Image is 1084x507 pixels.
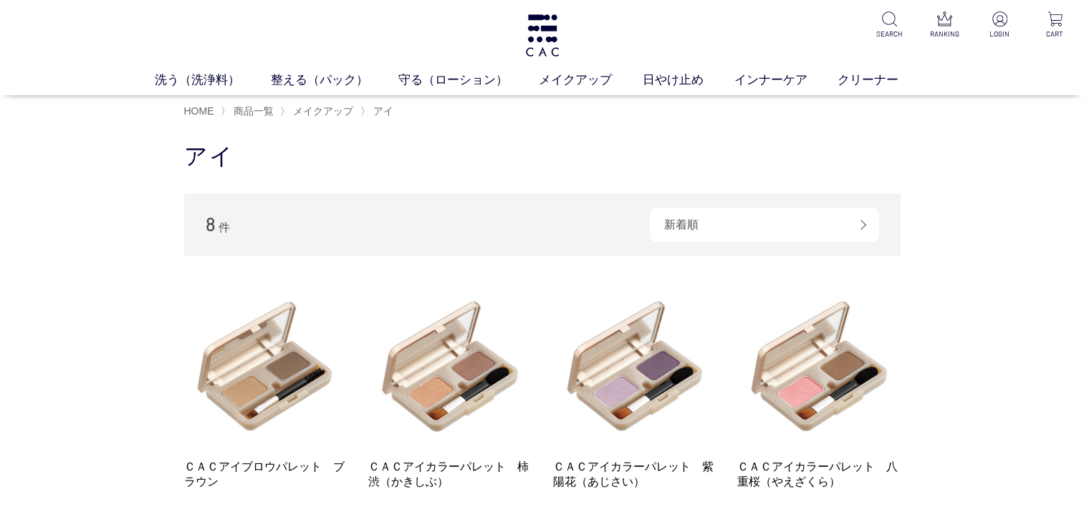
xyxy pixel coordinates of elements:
[737,285,901,448] img: ＣＡＣアイカラーパレット 八重桜（やえざくら）
[982,29,1017,39] p: LOGIN
[927,29,962,39] p: RANKING
[927,11,962,39] a: RANKING
[271,71,399,90] a: 整える（パック）
[368,285,532,448] img: ＣＡＣアイカラーパレット 柿渋（かきしぶ）
[184,285,347,448] img: ＣＡＣアイブロウパレット ブラウン
[221,105,277,118] li: 〉
[734,71,838,90] a: インナーケア
[234,105,274,117] span: 商品一覧
[231,105,274,117] a: 商品一覧
[370,105,393,117] a: アイ
[872,11,907,39] a: SEARCH
[838,71,929,90] a: クリーナー
[872,29,907,39] p: SEARCH
[553,459,716,490] a: ＣＡＣアイカラーパレット 紫陽花（あじさい）
[1037,29,1073,39] p: CART
[373,105,393,117] span: アイ
[643,71,734,90] a: 日やけ止め
[650,208,879,242] div: 新着順
[360,105,397,118] li: 〉
[368,459,532,490] a: ＣＡＣアイカラーパレット 柿渋（かきしぶ）
[1037,11,1073,39] a: CART
[539,71,643,90] a: メイクアップ
[737,459,901,490] a: ＣＡＣアイカラーパレット 八重桜（やえざくら）
[184,141,901,172] h1: アイ
[293,105,353,117] span: メイクアップ
[398,71,539,90] a: 守る（ローション）
[524,14,561,57] img: logo
[184,459,347,490] a: ＣＡＣアイブロウパレット ブラウン
[219,221,230,233] span: 件
[206,213,216,235] span: 8
[982,11,1017,39] a: LOGIN
[280,105,357,118] li: 〉
[290,105,353,117] a: メイクアップ
[553,285,716,448] img: ＣＡＣアイカラーパレット 紫陽花（あじさい）
[155,71,271,90] a: 洗う（洗浄料）
[184,105,214,117] a: HOME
